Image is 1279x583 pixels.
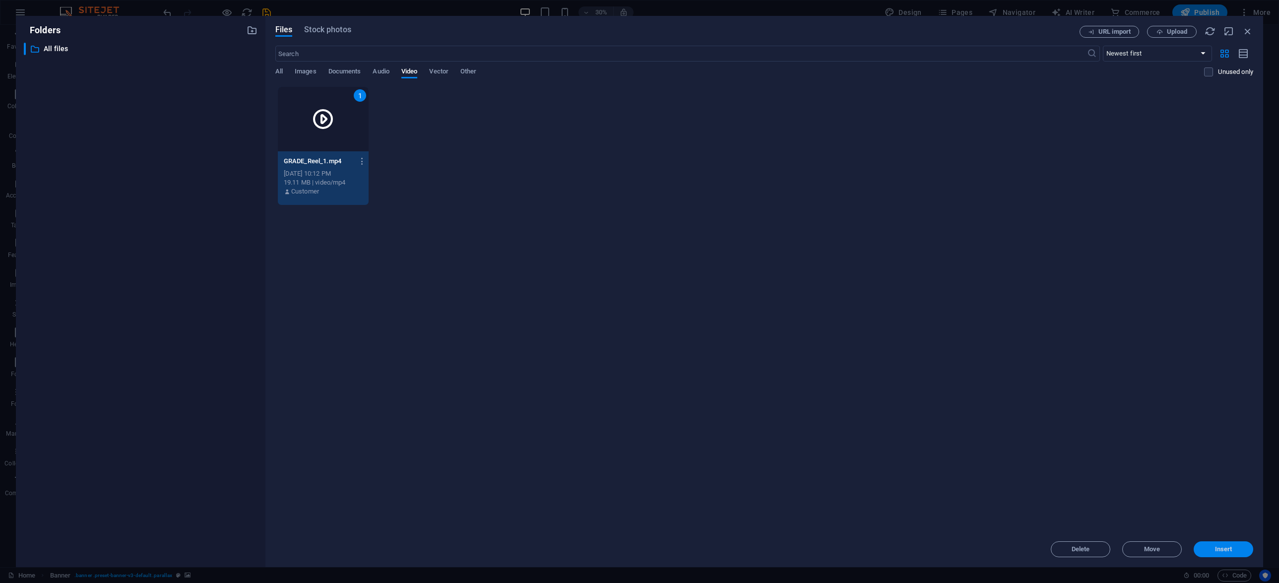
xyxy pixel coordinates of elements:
span: Video [401,65,417,79]
p: All files [44,43,239,55]
span: Audio [373,65,389,79]
span: Other [460,65,476,79]
div: [DATE] 10:12 PM [284,169,363,178]
p: Displays only files that are not in use on the website. Files added during this session can still... [1218,67,1253,76]
span: Vector [429,65,448,79]
button: Delete [1051,541,1110,557]
p: Customer [291,187,319,196]
span: Upload [1167,29,1187,35]
span: All [275,65,283,79]
button: Move [1122,541,1182,557]
span: URL import [1098,29,1131,35]
button: URL import [1080,26,1139,38]
div: 19.11 MB | video/mp4 [284,178,363,187]
input: Search [275,46,1087,62]
i: Minimize [1223,26,1234,37]
span: Stock photos [304,24,351,36]
i: Reload [1205,26,1215,37]
span: Images [295,65,317,79]
span: Delete [1072,546,1090,552]
span: Insert [1215,546,1232,552]
span: Files [275,24,293,36]
button: Upload [1147,26,1197,38]
i: Create new folder [247,25,257,36]
button: Insert [1194,541,1253,557]
div: ​ [24,43,26,55]
span: Move [1144,546,1160,552]
i: Close [1242,26,1253,37]
span: Documents [328,65,361,79]
div: 1 [354,89,366,102]
p: Folders [24,24,61,37]
p: GRADE_Reel_1.mp4 [284,157,354,166]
